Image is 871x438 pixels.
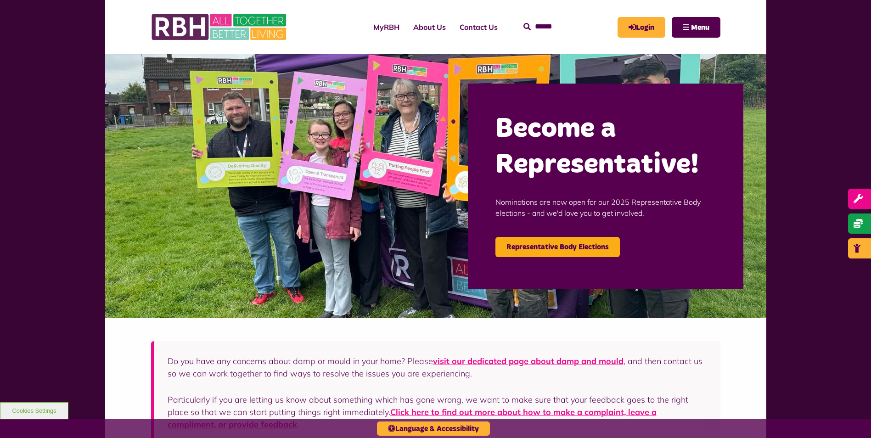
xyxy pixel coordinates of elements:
a: About Us [406,15,453,39]
a: MyRBH [618,17,665,38]
p: Nominations are now open for our 2025 Representative Body elections - and we'd love you to get in... [495,183,716,232]
span: Menu [691,24,709,31]
h2: Become a Representative! [495,111,716,183]
a: visit our dedicated page about damp and mould [433,356,624,366]
a: MyRBH [366,15,406,39]
a: Click here to find out more about how to make a complaint, leave a compliment, or provide feedback [168,407,657,430]
img: RBH [151,9,289,45]
button: Language & Accessibility [377,421,490,436]
a: Contact Us [453,15,505,39]
p: Do you have any concerns about damp or mould in your home? Please , and then contact us so we can... [168,355,707,380]
a: Representative Body Elections [495,237,620,257]
img: Image (22) [105,54,766,318]
p: Particularly if you are letting us know about something which has gone wrong, we want to make sur... [168,393,707,431]
button: Navigation [672,17,720,38]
